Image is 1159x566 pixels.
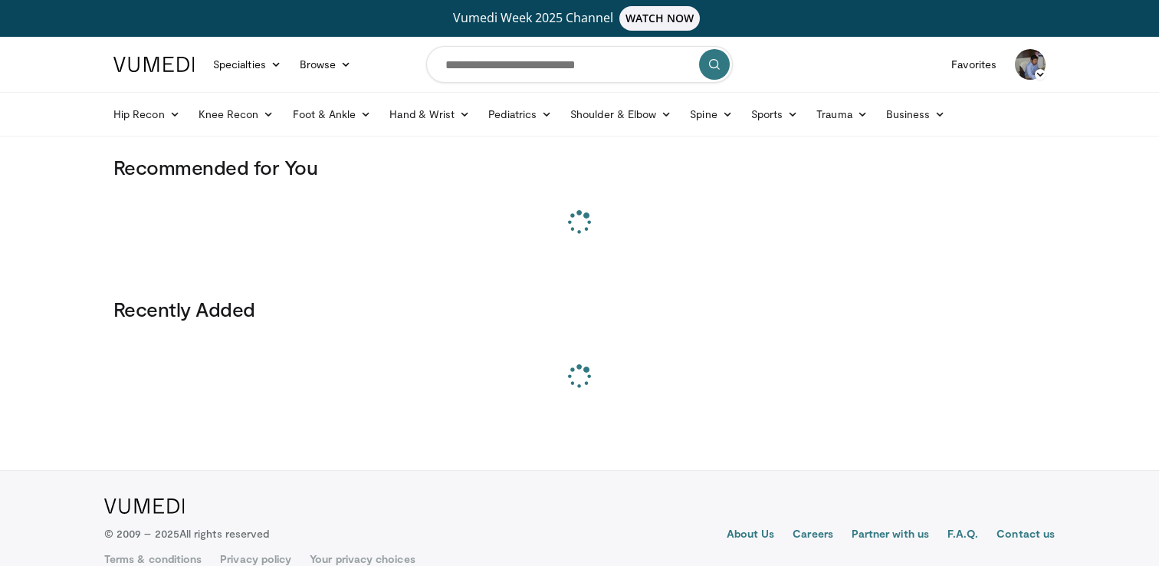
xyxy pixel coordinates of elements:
span: All rights reserved [179,527,269,540]
a: F.A.Q. [947,526,978,545]
a: Vumedi Week 2025 ChannelWATCH NOW [116,6,1043,31]
a: Pediatrics [479,99,561,130]
a: Trauma [807,99,877,130]
a: Knee Recon [189,99,284,130]
a: Specialties [204,49,291,80]
a: Favorites [942,49,1006,80]
a: Spine [681,99,741,130]
img: Avatar [1015,49,1046,80]
img: VuMedi Logo [104,499,185,514]
a: Contact us [996,526,1055,545]
a: Shoulder & Elbow [561,99,681,130]
a: Hip Recon [104,99,189,130]
a: Business [877,99,955,130]
h3: Recently Added [113,297,1046,321]
span: WATCH NOW [619,6,701,31]
p: © 2009 – 2025 [104,526,269,541]
a: Browse [291,49,361,80]
a: Careers [793,526,833,545]
a: Hand & Wrist [380,99,479,130]
img: VuMedi Logo [113,57,195,72]
input: Search topics, interventions [426,46,733,83]
a: Partner with us [852,526,929,545]
h3: Recommended for You [113,155,1046,179]
a: About Us [727,526,775,545]
a: Sports [742,99,808,130]
a: Foot & Ankle [284,99,381,130]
